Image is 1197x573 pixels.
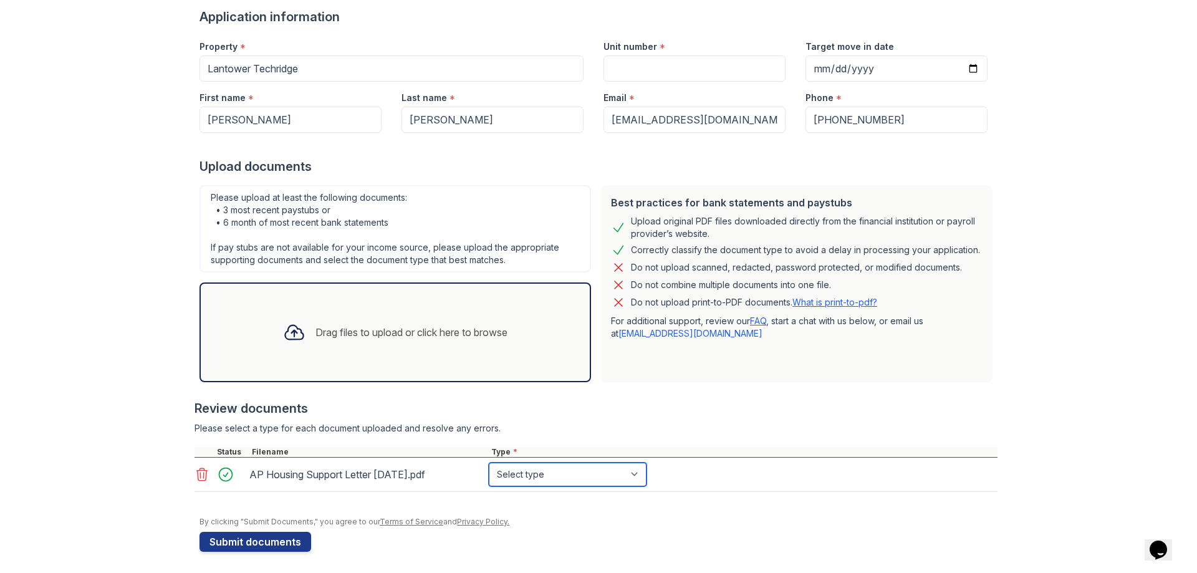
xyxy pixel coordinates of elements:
[618,328,762,339] a: [EMAIL_ADDRESS][DOMAIN_NAME]
[611,315,983,340] p: For additional support, review our , start a chat with us below, or email us at
[199,517,997,527] div: By clicking "Submit Documents," you agree to our and
[195,400,997,417] div: Review documents
[631,215,983,240] div: Upload original PDF files downloaded directly from the financial institution or payroll provider’...
[199,92,246,104] label: First name
[249,447,489,457] div: Filename
[457,517,509,526] a: Privacy Policy.
[199,41,238,53] label: Property
[1145,523,1185,561] iframe: chat widget
[199,532,311,552] button: Submit documents
[750,315,766,326] a: FAQ
[792,297,877,307] a: What is print-to-pdf?
[249,465,484,484] div: AP Housing Support Letter [DATE].pdf
[214,447,249,457] div: Status
[315,325,507,340] div: Drag files to upload or click here to browse
[401,92,447,104] label: Last name
[199,8,997,26] div: Application information
[603,92,627,104] label: Email
[805,92,834,104] label: Phone
[611,195,983,210] div: Best practices for bank statements and paystubs
[631,277,831,292] div: Do not combine multiple documents into one file.
[489,447,997,457] div: Type
[631,296,877,309] p: Do not upload print-to-PDF documents.
[603,41,657,53] label: Unit number
[199,158,997,175] div: Upload documents
[199,185,591,272] div: Please upload at least the following documents: • 3 most recent paystubs or • 6 month of most rec...
[805,41,894,53] label: Target move in date
[380,517,443,526] a: Terms of Service
[195,422,997,435] div: Please select a type for each document uploaded and resolve any errors.
[631,260,962,275] div: Do not upload scanned, redacted, password protected, or modified documents.
[631,243,980,258] div: Correctly classify the document type to avoid a delay in processing your application.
